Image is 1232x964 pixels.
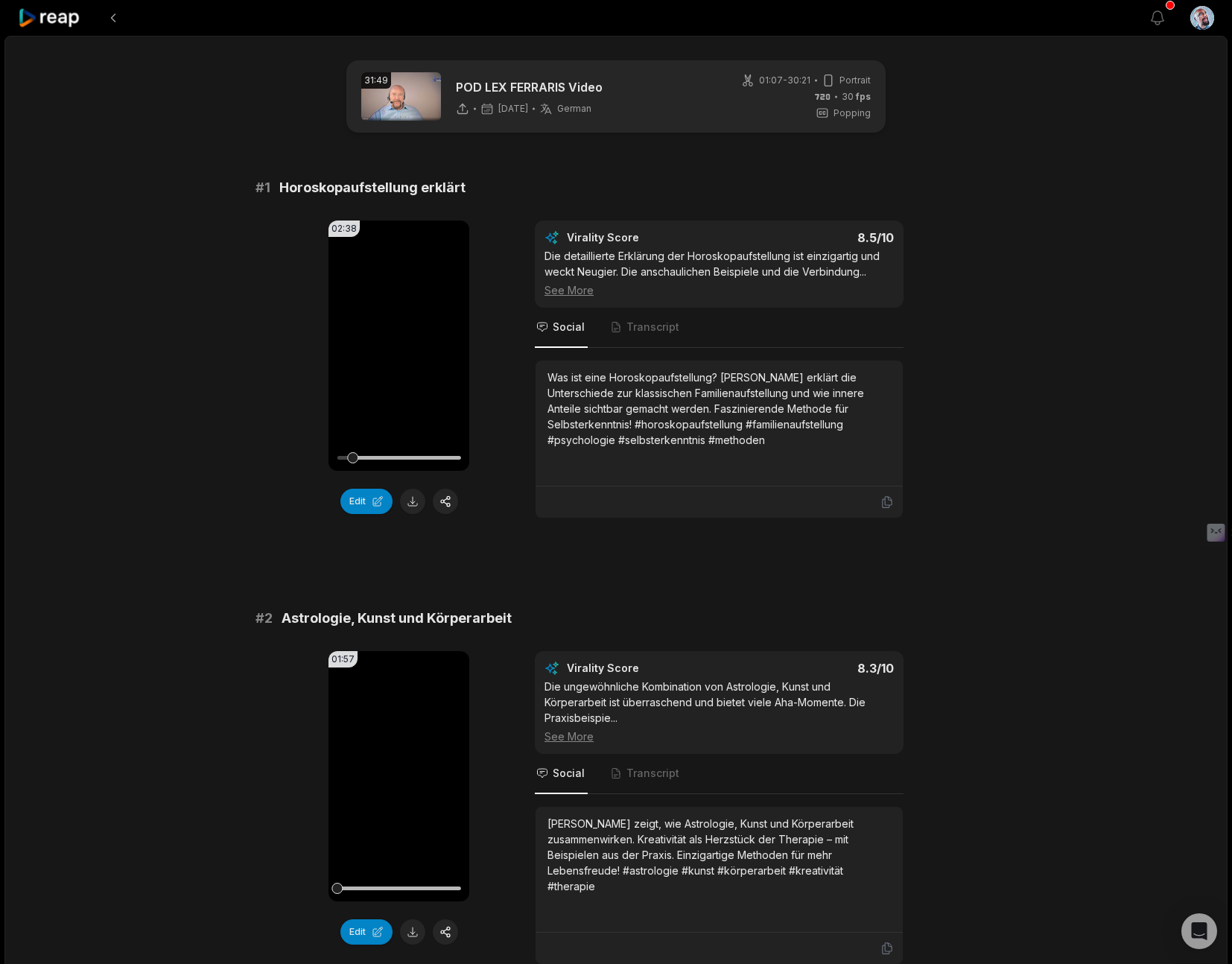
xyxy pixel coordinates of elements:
span: Horoskopaufstellung erklärt [279,177,466,198]
span: German [557,103,591,115]
nav: Tabs [535,308,904,348]
button: Edit [340,489,393,514]
div: Open Intercom Messenger [1181,913,1217,949]
div: 8.5 /10 [734,230,895,245]
span: Popping [833,107,871,120]
span: [DATE] [498,103,528,115]
div: See More [544,282,894,298]
p: POD LEX FERRARIS Video [456,78,603,96]
span: Social [553,766,585,781]
div: See More [544,729,894,744]
span: 01:07 - 30:21 [759,74,810,87]
span: 30 [842,90,871,104]
span: Social [553,320,585,334]
span: # 2 [255,608,273,629]
div: Die detaillierte Erklärung der Horoskopaufstellung ist einzigartig und weckt Neugier. Die anschau... [544,248,894,298]
div: Die ungewöhnliche Kombination von Astrologie, Kunst und Körperarbeit ist überraschend und bietet ... [544,679,894,744]
span: Transcript [626,320,679,334]
span: # 1 [255,177,270,198]
div: Virality Score [567,661,727,676]
nav: Tabs [535,754,904,794]
div: 31:49 [361,72,391,89]
div: 8.3 /10 [734,661,895,676]
span: Transcript [626,766,679,781]
div: [PERSON_NAME] zeigt, wie Astrologie, Kunst und Körperarbeit zusammenwirken. Kreativität als Herzs... [547,816,891,894]
span: Astrologie, Kunst und Körperarbeit [282,608,512,629]
span: Portrait [839,74,871,87]
video: Your browser does not support mp4 format. [328,651,469,901]
video: Your browser does not support mp4 format. [328,221,469,471]
div: Virality Score [567,230,727,245]
button: Edit [340,919,393,945]
div: Was ist eine Horoskopaufstellung? [PERSON_NAME] erklärt die Unterschiede zur klassischen Familien... [547,370,891,448]
span: fps [856,91,871,102]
